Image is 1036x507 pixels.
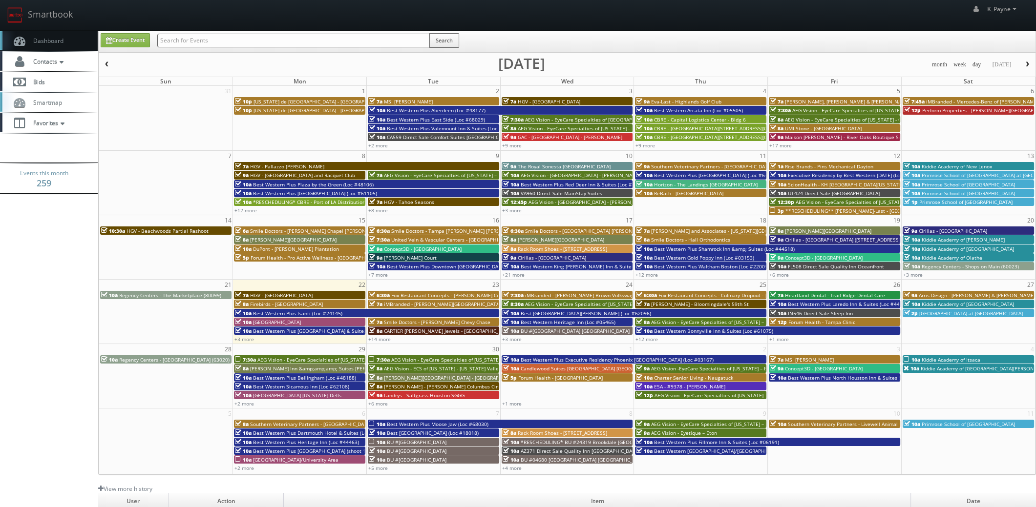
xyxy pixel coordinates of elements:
span: 10a [636,107,653,114]
span: 9a [503,254,516,261]
span: ESA - #9378 - [PERSON_NAME] [654,383,725,390]
span: 10a [235,310,252,317]
span: 8a [235,421,249,427]
span: 10a [904,254,920,261]
span: 10a [101,292,118,299]
span: Executive Residency by Best Western [DATE] (Loc #44764) [788,172,924,179]
span: AEG Vision - EyeCare Specialties of [US_STATE] – Southwest Orlando Eye Care [257,356,439,363]
a: +12 more [635,271,658,278]
span: 10a [770,190,786,197]
span: [PERSON_NAME] - [PERSON_NAME] Columbus Circle [384,383,505,390]
span: 12:30p [770,199,794,205]
span: 12:45p [503,199,527,205]
span: 10a [770,421,786,427]
span: 6a [235,227,249,234]
button: Search [429,33,459,48]
a: +2 more [368,142,388,149]
span: Cirillas - [GEOGRAPHIC_DATA] ([STREET_ADDRESS]) [785,236,902,243]
span: Best Western Bonnyville Inn & Suites (Loc #61075) [654,327,773,334]
span: 10:30a [101,227,125,234]
span: 7a [369,301,382,307]
span: 6:30a [369,227,390,234]
span: 10a [235,383,252,390]
span: Kiddie Academy of Itsaca [922,356,980,363]
span: CBRE - Capital Logistics Center - Bldg 6 [654,116,746,123]
span: 9a [904,227,917,234]
span: 2p [904,310,918,317]
span: 8a [770,116,783,123]
span: Fox Restaurant Concepts - Culinary Dropout - [GEOGRAPHIC_DATA] [658,292,813,299]
span: Best Western Plus North Houston Inn & Suites (Loc #44475) [788,374,929,381]
span: **RESCHEDULING** [PERSON_NAME]-Last - [GEOGRAPHIC_DATA] [785,207,937,214]
span: 9a [235,172,249,179]
span: 10a [503,190,519,197]
span: 9a [770,236,783,243]
span: 9a [369,254,382,261]
a: +14 more [368,336,391,343]
span: MSI [PERSON_NAME] [384,98,433,105]
span: 8a [369,383,382,390]
span: AEG Vision - EyeCare Specialties of [US_STATE] – Drs. [PERSON_NAME] and [PERSON_NAME]-Ost and Ass... [651,319,939,325]
span: 7a [770,98,783,105]
span: Best Western Plus Downtown [GEOGRAPHIC_DATA] (Loc #48199) [387,263,537,270]
span: 10a [503,263,519,270]
span: ReBath - [GEOGRAPHIC_DATA] [654,190,723,197]
span: BU #[GEOGRAPHIC_DATA] [GEOGRAPHIC_DATA] [521,327,630,334]
span: Smile Doctors - Tampa [PERSON_NAME] [PERSON_NAME] Orthodontics [391,227,557,234]
span: 10a [904,181,920,188]
a: +3 more [903,271,923,278]
span: 7:30a [235,356,256,363]
span: Rack Room Shoes - [STREET_ADDRESS] [518,245,607,252]
span: Best Western Heritage Inn (Loc #05465) [521,319,615,325]
span: 8a [503,125,516,132]
span: Regency Centers - [GEOGRAPHIC_DATA] (63020) [119,356,230,363]
span: 7a [503,98,516,105]
span: 9a [636,163,650,170]
span: AEG Vision - EyeCare Specialties of [US_STATE] – [PERSON_NAME] Vision [792,107,961,114]
span: The Royal Sonesta [GEOGRAPHIC_DATA] [518,163,611,170]
span: 6:30a [369,292,390,299]
span: AEG Vision - EyeCare Specialties of [US_STATE] - A1A Family EyeCare [525,301,684,307]
span: 7:30a [503,116,524,123]
span: Rise Brands - Pins Mechanical Dayton [785,163,873,170]
span: Southern Veterinary Partners - Livewell Animal Urgent Care of [GEOGRAPHIC_DATA] [788,421,983,427]
span: 8a [636,319,650,325]
span: CARTIER [PERSON_NAME] Jewels - [GEOGRAPHIC_DATA] [384,327,512,334]
span: AEG Vision - [GEOGRAPHIC_DATA] - [PERSON_NAME][GEOGRAPHIC_DATA] [521,172,689,179]
span: 10a [235,319,252,325]
span: [GEOGRAPHIC_DATA] [US_STATE] Dells [253,392,341,399]
span: [PERSON_NAME][GEOGRAPHIC_DATA] [785,227,871,234]
a: +17 more [769,142,792,149]
span: 7a [235,163,249,170]
span: AEG Vision - EyeCare Specialties of [US_STATE] – EyeCare in [GEOGRAPHIC_DATA] [384,172,572,179]
span: AEG Vision - [GEOGRAPHIC_DATA] - [PERSON_NAME] Cypress [529,199,668,205]
a: +8 more [368,207,388,214]
span: 10a [503,356,519,363]
span: Kiddie Academy of [PERSON_NAME] [922,236,1005,243]
span: 10a [636,134,653,141]
span: 10a [369,134,385,141]
span: [GEOGRAPHIC_DATA] [253,319,301,325]
a: +3 more [234,336,254,343]
span: Best Western King [PERSON_NAME] Inn & Suites (Loc #62106) [521,263,666,270]
a: +12 more [635,336,658,343]
span: [PERSON_NAME] - Bloomingdale's 59th St [651,301,749,307]
span: 10a [770,172,786,179]
span: 7:30a [369,236,390,243]
span: DuPont - [PERSON_NAME] Plantation [253,245,339,252]
span: 9a [770,365,783,372]
span: 10a [636,125,653,132]
span: [GEOGRAPHIC_DATA] at [GEOGRAPHIC_DATA] [919,310,1023,317]
span: 7a [636,301,650,307]
span: 7a [235,292,249,299]
span: 7a [369,199,382,205]
span: 8a [235,236,249,243]
span: CBRE - [GEOGRAPHIC_DATA][STREET_ADDRESS][GEOGRAPHIC_DATA] [654,125,810,132]
span: AEG Vision - ECS of [US_STATE] - [US_STATE] Valley Family Eye Care [384,365,540,372]
span: 9a [503,134,516,141]
span: 8a [503,236,516,243]
span: 1a [770,163,783,170]
span: HGV - Pallazzo [PERSON_NAME] [250,163,324,170]
span: 10a [636,172,653,179]
span: Best Western Plus Waltham Boston (Loc #22009) [654,263,769,270]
